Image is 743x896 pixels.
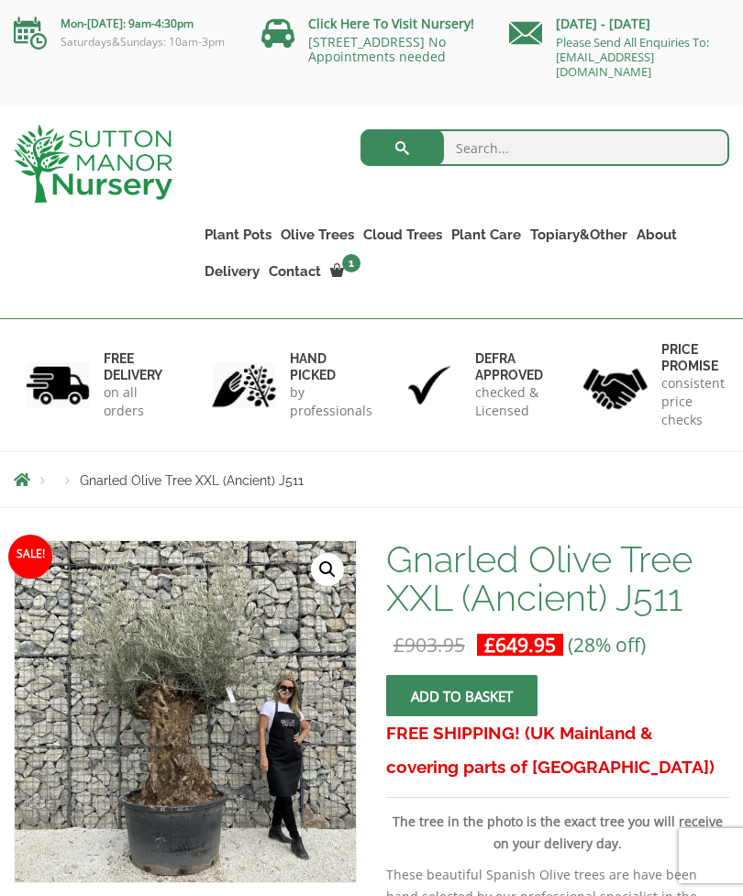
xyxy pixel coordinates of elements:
[583,357,648,413] img: 4.jpg
[509,13,729,35] p: [DATE] - [DATE]
[342,254,360,272] span: 1
[526,222,632,248] a: Topiary&Other
[632,222,682,248] a: About
[200,259,264,284] a: Delivery
[386,540,729,617] h1: Gnarled Olive Tree XXL (Ancient) J511
[14,35,234,50] p: Saturdays&Sundays: 10am-3pm
[326,259,366,284] a: 1
[475,383,543,420] p: checked & Licensed
[290,350,372,383] h6: hand picked
[80,473,304,488] span: Gnarled Olive Tree XXL (Ancient) J511
[397,362,461,409] img: 3.jpg
[661,341,725,374] h6: Price promise
[661,374,725,429] p: consistent price checks
[484,632,495,658] span: £
[308,15,474,32] a: Click Here To Visit Nursery!
[475,350,543,383] h6: Defra approved
[484,632,556,658] bdi: 649.95
[386,716,729,784] h3: FREE SHIPPING! (UK Mainland & covering parts of [GEOGRAPHIC_DATA])
[14,472,729,487] nav: Breadcrumbs
[556,34,709,80] a: Please Send All Enquiries To: [EMAIL_ADDRESS][DOMAIN_NAME]
[311,553,344,586] a: View full-screen image gallery
[14,13,234,35] p: Mon-[DATE]: 9am-4:30pm
[264,259,326,284] a: Contact
[200,222,276,248] a: Plant Pots
[360,129,730,166] input: Search...
[394,632,405,658] span: £
[104,383,162,420] p: on all orders
[393,813,723,852] strong: The tree in the photo is the exact tree you will receive on your delivery day.
[290,383,372,420] p: by professionals
[447,222,526,248] a: Plant Care
[308,33,446,65] a: [STREET_ADDRESS] No Appointments needed
[26,362,90,409] img: 1.jpg
[104,350,162,383] h6: FREE DELIVERY
[394,632,465,658] bdi: 903.95
[386,675,538,716] button: Add to basket
[212,362,276,409] img: 2.jpg
[14,125,172,203] img: logo
[568,632,646,658] span: (28% off)
[8,535,52,579] span: Sale!
[359,222,447,248] a: Cloud Trees
[276,222,359,248] a: Olive Trees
